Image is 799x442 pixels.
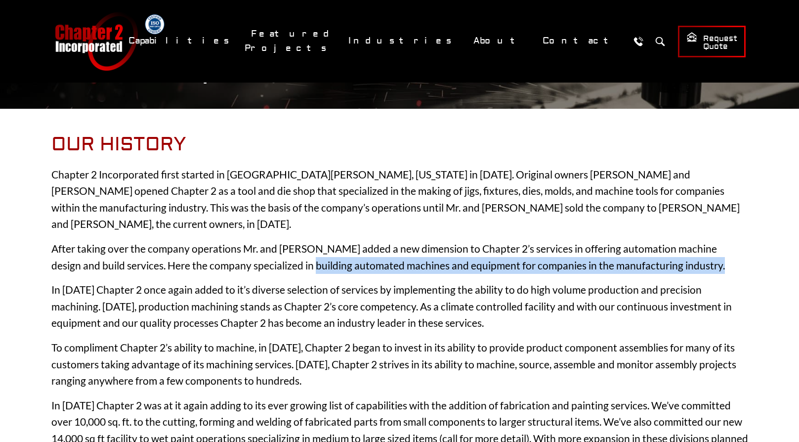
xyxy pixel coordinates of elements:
a: Industries [342,30,462,51]
span: Request Quote [686,32,737,52]
h2: Our History [51,133,748,156]
a: About [467,30,531,51]
a: Request Quote [678,26,746,57]
p: Chapter 2 Incorporated first started in [GEOGRAPHIC_DATA][PERSON_NAME], [US_STATE] in [DATE]. Ori... [51,166,748,232]
a: Featured Projects [245,23,337,59]
a: Call Us [630,32,648,50]
p: After taking over the company operations Mr. and [PERSON_NAME] added a new dimension to Chapter 2... [51,240,748,273]
button: Search [651,32,670,50]
h1: About Chapter 2, Inc. [54,52,746,86]
a: Chapter 2 Incorporated [54,12,138,71]
p: In [DATE] Chapter 2 once again added to it’s diverse selection of services by implementing the ab... [51,281,748,331]
p: To compliment Chapter 2’s ability to machine, in [DATE], Chapter 2 began to invest in its ability... [51,339,748,389]
a: Capabilities [122,30,240,51]
a: Contact [536,30,625,51]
